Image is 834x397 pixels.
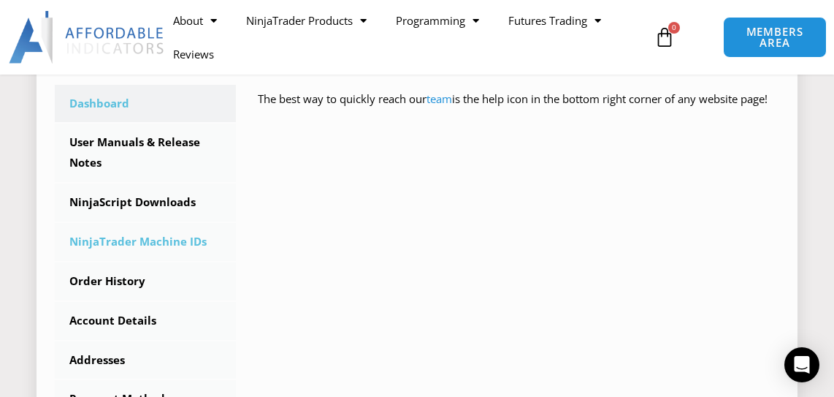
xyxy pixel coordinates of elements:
[158,4,651,71] nav: Menu
[158,4,232,37] a: About
[55,184,236,222] a: NinjaScript Downloads
[232,4,381,37] a: NinjaTrader Products
[55,85,236,123] a: Dashboard
[381,4,494,37] a: Programming
[9,11,166,64] img: LogoAI | Affordable Indicators – NinjaTrader
[55,262,236,300] a: Order History
[55,124,236,182] a: User Manuals & Release Notes
[158,37,229,71] a: Reviews
[258,89,779,130] p: The best way to quickly reach our is the help icon in the bottom right corner of any website page!
[668,22,680,34] span: 0
[494,4,616,37] a: Futures Trading
[723,17,827,58] a: MEMBERS AREA
[738,26,811,48] span: MEMBERS AREA
[55,223,236,261] a: NinjaTrader Machine IDs
[784,347,819,382] div: Open Intercom Messenger
[55,341,236,379] a: Addresses
[55,302,236,340] a: Account Details
[426,91,452,106] a: team
[632,16,697,58] a: 0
